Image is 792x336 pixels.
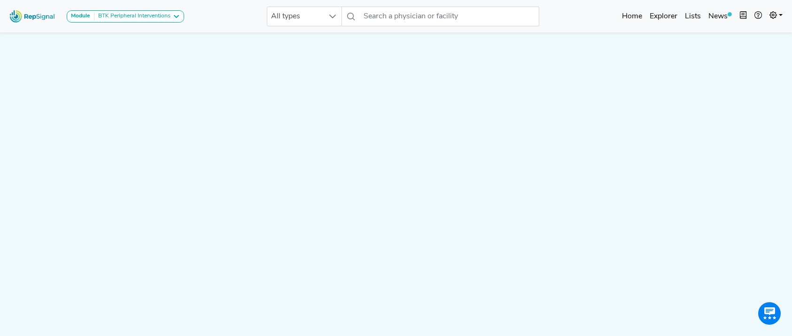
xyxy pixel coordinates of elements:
a: News [705,7,736,26]
input: Search a physician or facility [360,7,539,26]
button: ModuleBTK Peripheral Interventions [67,10,184,23]
strong: Module [71,13,90,19]
button: Intel Book [736,7,751,26]
a: Lists [681,7,705,26]
span: All types [267,7,324,26]
div: BTK Peripheral Interventions [94,13,171,20]
a: Home [618,7,646,26]
a: Explorer [646,7,681,26]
